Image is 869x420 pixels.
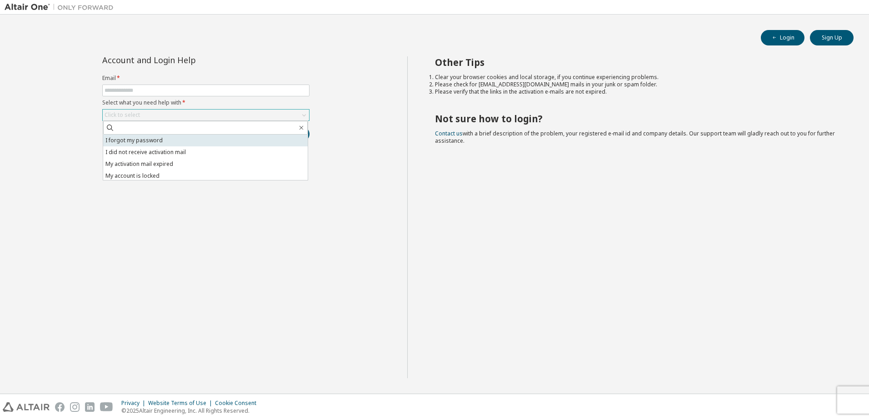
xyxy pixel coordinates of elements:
[3,402,50,412] img: altair_logo.svg
[121,407,262,415] p: © 2025 Altair Engineering, Inc. All Rights Reserved.
[70,402,80,412] img: instagram.svg
[435,113,838,125] h2: Not sure how to login?
[148,400,215,407] div: Website Terms of Use
[85,402,95,412] img: linkedin.svg
[5,3,118,12] img: Altair One
[102,75,310,82] label: Email
[100,402,113,412] img: youtube.svg
[435,74,838,81] li: Clear your browser cookies and local storage, if you continue experiencing problems.
[435,130,463,137] a: Contact us
[810,30,854,45] button: Sign Up
[435,88,838,95] li: Please verify that the links in the activation e-mails are not expired.
[435,130,835,145] span: with a brief description of the problem, your registered e-mail id and company details. Our suppo...
[103,110,309,120] div: Click to select
[215,400,262,407] div: Cookie Consent
[102,99,310,106] label: Select what you need help with
[103,135,308,146] li: I forgot my password
[102,56,268,64] div: Account and Login Help
[435,56,838,68] h2: Other Tips
[105,111,140,119] div: Click to select
[435,81,838,88] li: Please check for [EMAIL_ADDRESS][DOMAIN_NAME] mails in your junk or spam folder.
[761,30,804,45] button: Login
[55,402,65,412] img: facebook.svg
[121,400,148,407] div: Privacy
